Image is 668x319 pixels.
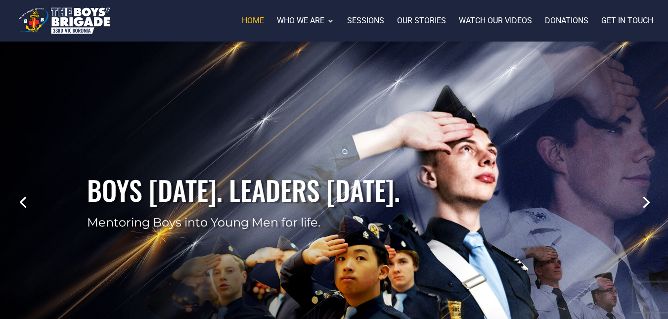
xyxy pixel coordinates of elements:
a: Watch our videos [459,17,532,42]
img: The Boys' Brigade 33rd Vic Boronia [17,5,112,37]
a: Our stories [397,17,446,42]
a: Get in touch [601,17,653,42]
a: Sessions [347,17,384,42]
h2: Boys [DATE]. Leaders [DATE]. [87,172,581,214]
a: Home [242,17,264,42]
div: Mentoring Boys into Young Men for life. [87,214,581,231]
a: Donations [545,17,588,42]
a: Who we are [277,17,334,42]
